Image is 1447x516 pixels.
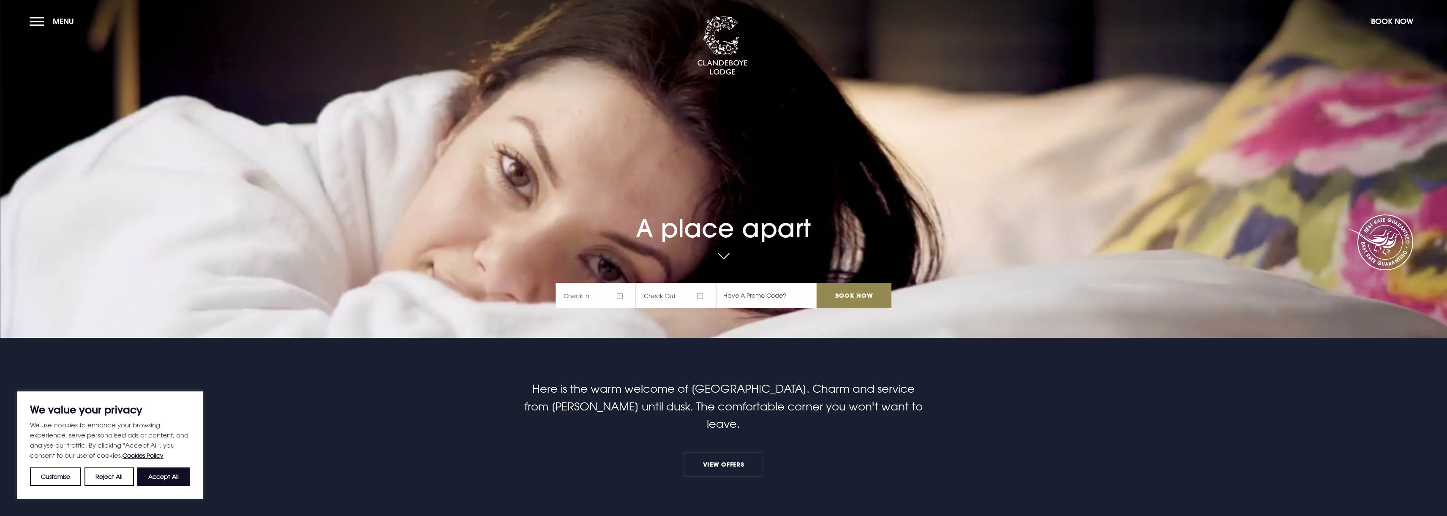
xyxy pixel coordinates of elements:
button: Reject All [84,467,134,486]
span: Check Out [636,283,716,308]
input: Book Now [817,283,891,308]
a: Cookies Policy [123,452,164,459]
button: Customise [30,467,81,486]
span: Check In [556,283,636,308]
button: Accept All [137,467,190,486]
p: We value your privacy [30,405,190,415]
button: Menu [30,12,78,30]
button: Book Now [1367,12,1417,30]
h1: A place apart [556,182,891,243]
input: Have A Promo Code? [716,283,817,308]
img: Clandeboye Lodge [697,16,748,76]
a: View Offers [684,452,763,477]
div: We value your privacy [17,391,203,499]
span: Menu [53,16,74,26]
p: We use cookies to enhance your browsing experience, serve personalised ads or content, and analys... [30,420,190,461]
p: Here is the warm welcome of [GEOGRAPHIC_DATA]. Charm and service from [PERSON_NAME] until dusk. T... [522,380,924,433]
